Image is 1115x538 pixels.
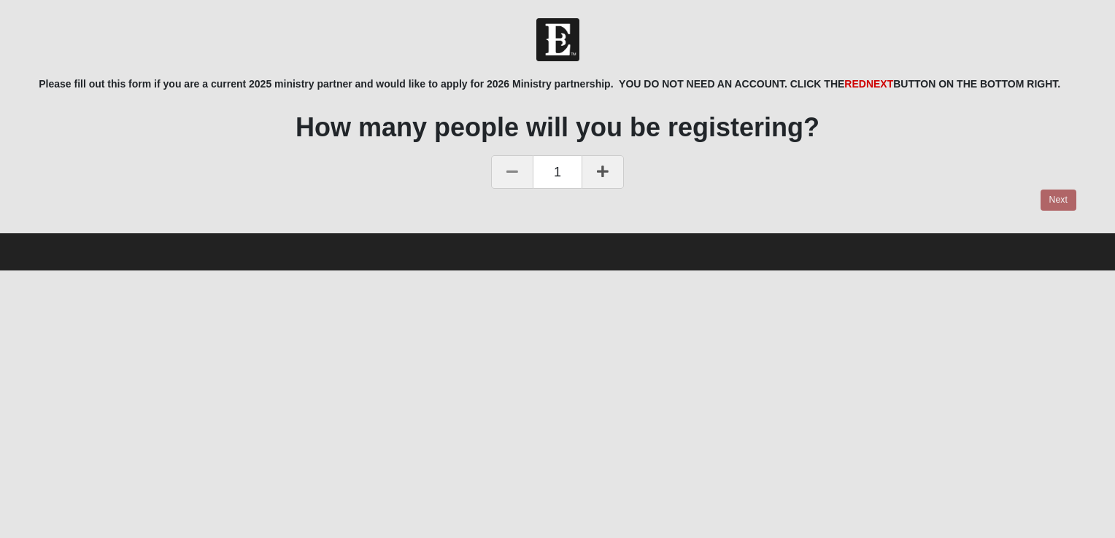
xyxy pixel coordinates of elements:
[866,78,893,90] font: NEXT
[39,112,1076,143] h1: How many people will you be registering?
[536,18,579,61] img: Church of Eleven22 Logo
[39,78,1060,90] b: Please fill out this form if you are a current 2025 ministry partner and would like to apply for ...
[533,155,582,189] span: 1
[844,78,893,90] font: RED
